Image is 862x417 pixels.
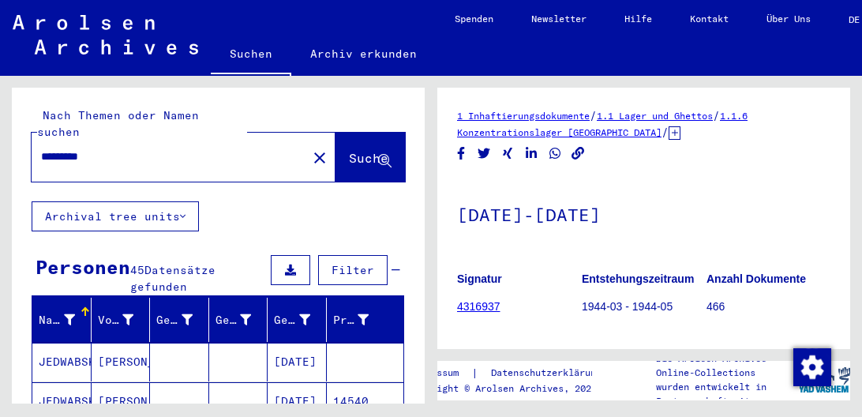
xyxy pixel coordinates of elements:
img: Zustimmung ändern [793,348,831,386]
div: Prisoner # [333,312,369,329]
mat-header-cell: Vorname [92,298,151,342]
div: Geburtsname [156,312,193,329]
a: Impressum [409,365,471,381]
span: Suche [349,150,388,166]
p: wurden entwickelt in Partnerschaft mit [656,380,799,408]
span: / [713,108,720,122]
mat-cell: JEDWABSKI [32,343,92,381]
div: Vorname [98,307,154,332]
mat-icon: close [310,148,329,167]
b: Entstehungszeitraum [582,272,694,285]
p: 1944-03 - 1944-05 [582,299,706,315]
span: Datensätze gefunden [130,263,215,294]
button: Copy link [570,144,587,163]
button: Share on Xing [500,144,516,163]
div: Personen [36,253,130,281]
div: Zustimmung ändern [793,347,830,385]
span: Filter [332,263,374,277]
a: Archiv erkunden [291,35,436,73]
mat-cell: [PERSON_NAME] [92,343,151,381]
button: Share on Twitter [476,144,493,163]
div: Geburtsname [156,307,212,332]
span: 45 [130,263,144,277]
mat-header-cell: Geburtsdatum [268,298,327,342]
mat-header-cell: Nachname [32,298,92,342]
div: Vorname [98,312,134,329]
p: 466 [706,299,830,315]
b: Anzahl Dokumente [706,272,806,285]
div: Prisoner # [333,307,389,332]
mat-header-cell: Geburt‏ [209,298,268,342]
div: | [409,365,620,381]
a: 4316937 [457,300,500,313]
mat-header-cell: Prisoner # [327,298,404,342]
div: Geburtsdatum [274,307,330,332]
p: Copyright © Arolsen Archives, 2021 [409,381,620,396]
mat-header-cell: Geburtsname [150,298,209,342]
button: Share on Facebook [453,144,470,163]
p: Die Arolsen Archives Online-Collections [656,351,799,380]
a: Datenschutzerklärung [478,365,620,381]
div: Nachname [39,307,95,332]
div: Nachname [39,312,75,329]
button: Share on LinkedIn [523,144,540,163]
a: 1 Inhaftierungsdokumente [457,110,590,122]
span: / [661,125,669,139]
mat-cell: [DATE] [268,343,327,381]
button: Clear [304,141,335,173]
img: Arolsen_neg.svg [13,15,198,54]
button: Filter [318,255,388,285]
div: Geburt‏ [215,312,252,329]
b: Signatur [457,272,502,285]
div: Geburt‏ [215,307,272,332]
span: / [590,108,597,122]
h1: [DATE]-[DATE] [457,178,830,248]
div: Geburtsdatum [274,312,310,329]
mat-label: Nach Themen oder Namen suchen [37,108,199,139]
button: Suche [335,133,405,182]
button: Archival tree units [32,201,199,231]
a: Suchen [211,35,291,76]
button: Share on WhatsApp [547,144,564,163]
a: 1.1 Lager und Ghettos [597,110,713,122]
